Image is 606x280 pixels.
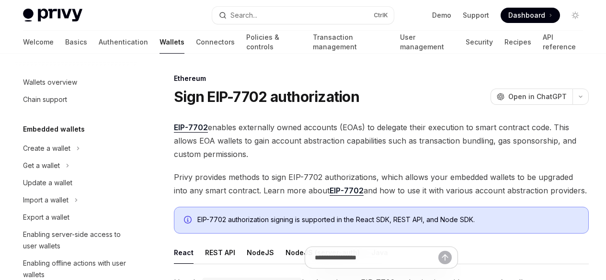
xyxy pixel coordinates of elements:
button: NodeJS (server-auth) [286,241,360,264]
button: Toggle dark mode [568,8,583,23]
span: Dashboard [508,11,545,20]
div: Update a wallet [23,177,72,189]
a: Welcome [23,31,54,54]
div: Export a wallet [23,212,69,223]
div: Search... [230,10,257,21]
h5: Embedded wallets [23,123,85,135]
div: Get a wallet [23,160,60,171]
button: React [174,241,194,264]
a: Update a wallet [15,174,138,191]
h1: Sign EIP-7702 authorization [174,88,359,105]
a: Wallets overview [15,74,138,91]
a: Support [463,11,489,20]
a: Recipes [504,31,531,54]
button: Open in ChatGPT [491,89,572,105]
a: EIP-7702 [174,123,208,133]
span: Privy provides methods to sign EIP-7702 authorizations, which allows your embedded wallets to be ... [174,170,589,197]
a: API reference [543,31,583,54]
span: Open in ChatGPT [508,92,567,101]
a: Security [466,31,493,54]
a: Authentication [99,31,148,54]
a: Connectors [196,31,235,54]
a: Basics [65,31,87,54]
div: Import a wallet [23,194,69,206]
a: Export a wallet [15,209,138,226]
a: EIP-7702 [330,186,364,196]
span: enables externally owned accounts (EOAs) to delegate their execution to smart contract code. This... [174,121,589,161]
a: Wallets [160,31,184,54]
div: Ethereum [174,74,589,83]
a: Chain support [15,91,138,108]
a: Dashboard [501,8,560,23]
button: REST API [205,241,235,264]
span: Ctrl K [374,11,388,19]
a: Policies & controls [246,31,301,54]
div: Create a wallet [23,143,70,154]
a: User management [400,31,454,54]
div: EIP-7702 authorization signing is supported in the React SDK, REST API, and Node SDK. [197,215,579,225]
button: Search...CtrlK [212,7,394,24]
button: Send message [438,251,452,264]
button: NodeJS [247,241,274,264]
a: Demo [432,11,451,20]
a: Transaction management [313,31,389,54]
div: Enabling server-side access to user wallets [23,229,132,252]
a: Enabling server-side access to user wallets [15,226,138,255]
div: Wallets overview [23,77,77,88]
svg: Info [184,216,194,225]
img: light logo [23,9,82,22]
div: Chain support [23,94,67,105]
button: Java [371,241,388,264]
